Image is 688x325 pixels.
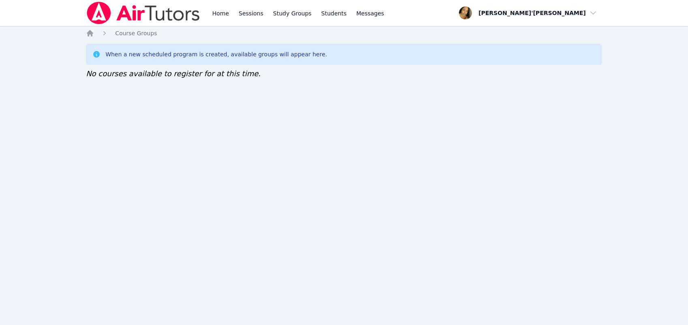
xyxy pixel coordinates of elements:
[86,29,602,37] nav: Breadcrumb
[86,2,201,24] img: Air Tutors
[105,50,327,58] div: When a new scheduled program is created, available groups will appear here.
[86,69,261,78] span: No courses available to register for at this time.
[356,9,384,17] span: Messages
[115,30,157,36] span: Course Groups
[115,29,157,37] a: Course Groups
